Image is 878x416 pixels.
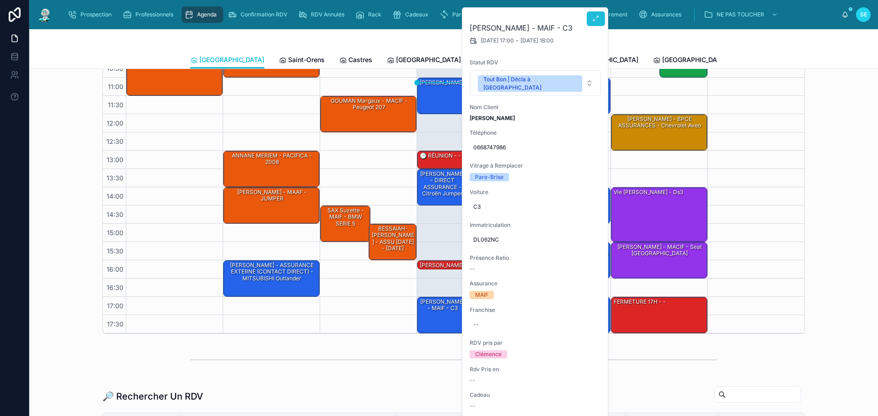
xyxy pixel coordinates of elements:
[225,188,319,203] div: [PERSON_NAME] - MAAF - JUMPER
[106,101,126,109] span: 11:30
[860,11,867,18] span: SE
[419,170,466,198] div: [PERSON_NAME] - DIRECT ASSURANCE - Citroën jumper
[636,6,688,23] a: Assurances
[288,55,325,64] span: Saint-Orens
[613,115,707,130] div: [PERSON_NAME] - BPCE ASSURANCES - Chevrolet aveo
[105,302,126,310] span: 17:00
[470,391,601,399] span: Cadeau
[322,97,416,112] div: GOUMAN Margaux - MACIF - Peugeot 207
[322,206,369,228] div: SAX Suzette - MAIF - BMW SERIE 5
[295,6,351,23] a: RDV Annulés
[475,291,488,299] div: MAIF
[473,144,598,151] span: 0668747986
[104,192,126,200] span: 14:00
[390,6,435,23] a: Cadeaux
[418,169,467,205] div: [PERSON_NAME] - DIRECT ASSURANCE - Citroën jumper
[104,119,126,127] span: 12:00
[470,22,601,33] h2: [PERSON_NAME] - MAIF - C3
[473,321,479,328] div: --
[104,284,126,291] span: 16:30
[520,37,554,44] span: [DATE] 18:00
[483,75,577,92] div: Tout Bon | Décla à [GEOGRAPHIC_DATA]
[452,11,484,18] span: Parrainages
[225,6,294,23] a: Confirmation RDV
[135,11,173,18] span: Professionnels
[701,6,782,23] a: NE PAS TOUCHER
[470,104,601,111] span: Nom Client
[470,402,475,410] span: --
[437,6,490,23] a: Parrainages
[470,339,601,347] span: RDV pris par
[611,115,707,150] div: [PERSON_NAME] - BPCE ASSURANCES - Chevrolet aveo
[611,242,707,278] div: [PERSON_NAME] - MACIF - seat [GEOGRAPHIC_DATA]
[37,7,53,22] img: App logo
[470,70,601,96] button: Select Button
[199,55,264,64] span: [GEOGRAPHIC_DATA]
[225,152,319,167] div: ANNANE MERIEM - PACIFICA - 2008
[104,211,126,218] span: 14:30
[105,320,126,328] span: 17:30
[104,137,126,145] span: 12:30
[104,265,126,273] span: 16:00
[419,79,490,87] div: [PERSON_NAME] - JUMPY
[405,11,428,18] span: Cadeaux
[418,78,513,114] div: [PERSON_NAME] - JUMPY
[348,55,372,64] span: Castres
[241,11,287,18] span: Confirmation RDV
[470,280,601,287] span: Assurance
[470,221,601,229] span: Immatriculation
[120,6,180,23] a: Professionnels
[104,64,126,72] span: 10:30
[613,188,684,196] div: Vie [PERSON_NAME] - Ds3
[65,6,118,23] a: Prospection
[418,151,513,169] div: 🕒 RÉUNION - -
[353,6,388,23] a: Rack
[473,236,598,243] span: DL062NC
[492,6,572,23] a: Dossiers Non Envoyés
[613,243,707,258] div: [PERSON_NAME] - MACIF - seat [GEOGRAPHIC_DATA]
[321,206,370,242] div: SAX Suzette - MAIF - BMW SERIE 5
[516,37,519,44] span: -
[80,11,112,18] span: Prospection
[418,261,513,270] div: [PERSON_NAME] - L'OLIVIER -
[60,5,841,25] div: scrollable content
[224,188,319,223] div: [PERSON_NAME] - MAAF - JUMPER
[481,37,514,44] span: [DATE] 17:00
[311,11,344,18] span: RDV Annulés
[396,55,461,64] span: [GEOGRAPHIC_DATA]
[470,162,601,169] span: Vitrage à Remplacer
[279,52,325,70] a: Saint-Orens
[419,152,462,160] div: 🕒 RÉUNION - -
[106,83,126,90] span: 11:00
[105,229,126,237] span: 15:00
[470,377,475,384] span: --
[387,52,461,70] a: [GEOGRAPHIC_DATA]
[224,151,319,187] div: ANNANE MERIEM - PACIFICA - 2008
[662,55,727,64] span: [GEOGRAPHIC_DATA]
[225,261,319,283] div: [PERSON_NAME] - ASSURANCE EXTERNE (CONTACT DIRECT) - MITSUBISHI Outlander
[339,52,372,70] a: Castres
[653,52,727,70] a: [GEOGRAPHIC_DATA]
[102,390,203,403] h1: 🔎 Rechercher Un RDV
[611,188,707,242] div: Vie [PERSON_NAME] - Ds3
[368,11,381,18] span: Rack
[470,189,601,196] span: Voiture
[470,366,601,373] span: Rdv Pris en
[470,115,515,121] strong: [PERSON_NAME]
[717,11,764,18] span: NE PAS TOUCHER
[470,254,601,262] span: Présence Ratio
[197,11,217,18] span: Agenda
[105,247,126,255] span: 15:30
[470,265,475,273] span: --
[370,225,416,253] div: BESSAIAH-[PERSON_NAME] - ASSU [DATE] - [DATE]
[613,298,667,306] div: FERMETURE 17H - -
[611,297,707,333] div: FERMETURE 17H - -
[473,203,598,211] span: C3
[369,224,417,260] div: BESSAIAH-[PERSON_NAME] - ASSU [DATE] - [DATE]
[470,59,601,66] span: Statut RDV
[104,156,126,163] span: 13:00
[321,96,416,132] div: GOUMAN Margaux - MACIF - Peugeot 207
[104,174,126,182] span: 13:30
[475,350,502,358] div: Clémence
[470,306,601,314] span: Franchise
